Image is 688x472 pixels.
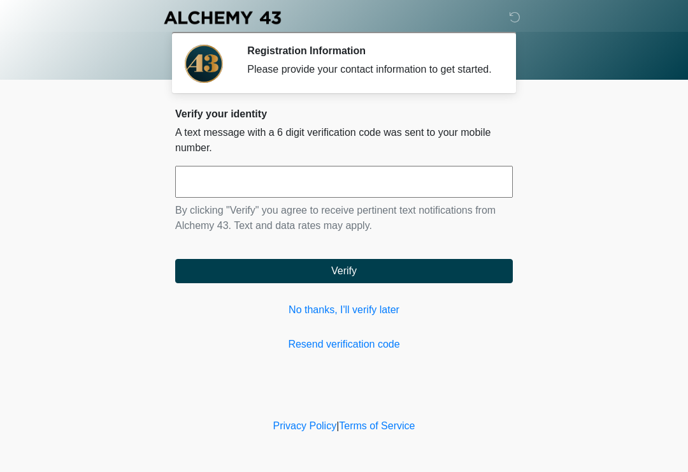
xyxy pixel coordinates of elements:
h2: Registration Information [247,45,494,57]
p: A text message with a 6 digit verification code was sent to your mobile number. [175,125,513,156]
button: Verify [175,259,513,283]
div: Please provide your contact information to get started. [247,62,494,77]
a: Terms of Service [339,420,415,431]
h2: Verify your identity [175,108,513,120]
img: Agent Avatar [185,45,223,83]
a: Privacy Policy [273,420,337,431]
p: By clicking "Verify" you agree to receive pertinent text notifications from Alchemy 43. Text and ... [175,203,513,233]
img: Alchemy 43 Logo [162,10,282,26]
a: Resend verification code [175,337,513,352]
a: | [336,420,339,431]
a: No thanks, I'll verify later [175,302,513,318]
